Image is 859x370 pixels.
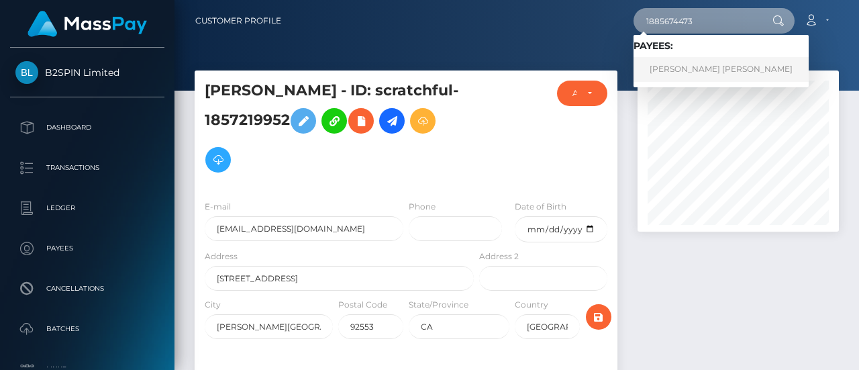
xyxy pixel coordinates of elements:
img: B2SPIN Limited [15,61,38,84]
label: Address 2 [479,250,519,263]
a: Ledger [10,191,164,225]
p: Dashboard [15,118,159,138]
label: City [205,299,221,311]
button: ACTIVE [557,81,607,106]
h5: [PERSON_NAME] - ID: scratchful-1857219952 [205,81,466,179]
p: Ledger [15,198,159,218]
span: B2SPIN Limited [10,66,164,79]
input: Search... [634,8,760,34]
p: Payees [15,238,159,259]
a: Cancellations [10,272,164,306]
a: Payees [10,232,164,265]
a: Transactions [10,151,164,185]
a: Dashboard [10,111,164,144]
p: Transactions [15,158,159,178]
a: [PERSON_NAME] [PERSON_NAME] [634,57,809,82]
img: MassPay Logo [28,11,147,37]
p: Batches [15,319,159,339]
label: E-mail [205,201,231,213]
label: Address [205,250,238,263]
div: ACTIVE [572,88,576,99]
p: Cancellations [15,279,159,299]
h6: Payees: [634,40,809,52]
a: Initiate Payout [379,108,405,134]
label: Date of Birth [515,201,566,213]
a: Batches [10,312,164,346]
label: Country [515,299,548,311]
label: State/Province [409,299,468,311]
label: Phone [409,201,436,213]
label: Postal Code [338,299,387,311]
a: Customer Profile [195,7,281,35]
